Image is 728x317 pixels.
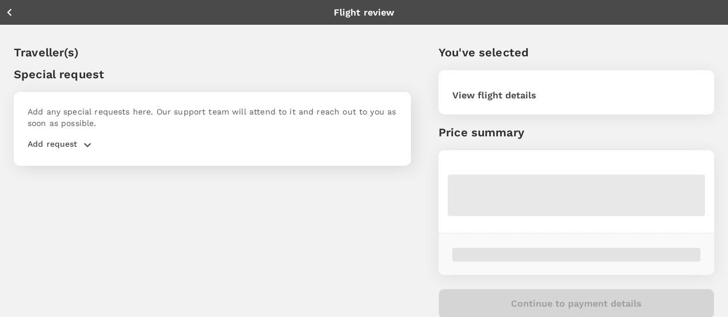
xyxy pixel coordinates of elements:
p: You've selected [439,44,714,61]
p: Add any special requests here. Our support team will attend to it and reach out to you as soon as... [28,106,397,129]
p: Back to flight results [21,6,105,18]
button: View flight details [452,90,536,101]
p: Price summary [439,124,714,141]
p: Flight review [334,6,395,20]
p: Special request [14,66,411,83]
p: Add request [28,138,78,152]
p: Traveller(s) [14,44,411,61]
button: Back to flight results [5,5,105,20]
